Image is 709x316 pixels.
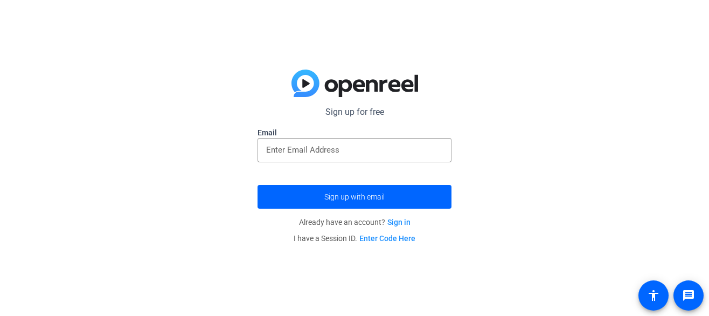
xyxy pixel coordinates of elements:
span: I have a Session ID. [294,234,415,243]
button: Sign up with email [258,185,451,209]
a: Sign in [387,218,411,226]
input: Enter Email Address [266,143,443,156]
span: Already have an account? [299,218,411,226]
img: blue-gradient.svg [291,70,418,98]
mat-icon: accessibility [647,289,660,302]
a: Enter Code Here [359,234,415,243]
label: Email [258,127,451,138]
p: Sign up for free [258,106,451,119]
mat-icon: message [682,289,695,302]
